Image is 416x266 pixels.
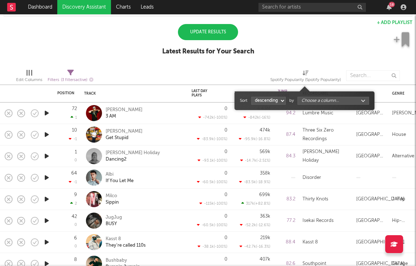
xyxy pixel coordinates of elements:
[377,20,412,25] button: + Add Playlist
[74,158,77,162] div: 0
[356,152,385,161] div: [GEOGRAPHIC_DATA]
[224,236,227,240] div: 0
[240,223,270,227] div: -52.2k ( -12.6 % )
[277,195,295,204] div: 83.2
[61,78,87,82] span: ( 3 filters active)
[106,113,142,120] div: 3 AM
[356,217,385,225] div: [GEOGRAPHIC_DATA]
[301,98,361,104] div: Choose a column...
[240,244,270,249] div: -42.7k ( -16.3 % )
[106,193,119,199] div: Milco
[192,89,217,98] div: Last Day Plays
[106,199,119,206] div: Sippin
[392,152,414,161] div: Alternative
[197,223,227,227] div: -60.5k ( -100 % )
[106,171,134,184] a: AlbiIf You Let Me
[198,115,227,120] div: -742k ( -100 % )
[106,107,142,113] div: [PERSON_NAME]
[57,91,74,95] div: Position
[303,217,334,225] div: Isekai Records
[270,76,341,84] div: Spotify Popularity (Spotify Popularity)
[74,257,77,262] div: 8
[277,238,295,247] div: 88.4
[106,128,142,141] a: [PERSON_NAME]Get Stupid
[106,128,142,135] div: [PERSON_NAME]
[303,148,349,165] div: [PERSON_NAME] Holiday
[178,24,238,40] div: Update Results
[71,171,77,176] div: 64
[70,201,77,206] div: 2
[106,156,160,163] div: Dancing2
[258,3,366,12] input: Search for artists
[71,115,77,120] div: 1
[224,171,227,176] div: 0
[72,214,77,219] div: 42
[106,221,122,227] div: BUSY
[224,214,227,219] div: 0
[234,91,260,95] div: 7 Day Plays
[197,137,227,141] div: -83.9k ( -100 % )
[106,257,140,264] div: Bushbaby
[224,149,227,154] div: 0
[224,128,227,133] div: 0
[277,217,295,225] div: 77.2
[106,135,142,141] div: Get Stupid
[389,2,395,7] div: 18
[239,180,270,184] div: -83.5k ( -18.9 % )
[106,236,146,249] a: Kasst 8They're called 110s
[356,238,405,247] div: [GEOGRAPHIC_DATA]
[106,178,134,184] div: If You Let Me
[277,109,295,118] div: 94.2
[260,214,270,219] div: 363k
[240,158,270,163] div: -14.7k ( -2.51 % )
[198,244,227,249] div: -38.1k ( -100 % )
[240,95,369,106] div: by
[69,180,77,184] div: -1
[75,150,77,155] div: 1
[16,67,42,87] div: Edit Columns
[277,152,295,161] div: 84.3
[106,214,122,221] div: JugJug
[356,130,385,139] div: [GEOGRAPHIC_DATA]
[303,126,349,143] div: Three Six Zero Recordings
[260,128,270,133] div: 474k
[303,109,333,118] div: Lumbre Music
[240,98,248,104] span: Sort
[74,236,77,241] div: 6
[303,238,318,247] div: Kasst 8
[260,236,270,240] div: 219k
[277,89,290,98] div: Jump Score
[69,137,77,141] div: -1
[224,193,227,197] div: 0
[224,257,227,262] div: 0
[74,244,77,248] div: 0
[199,201,227,206] div: -115k ( -100 % )
[74,223,77,227] div: 0
[346,70,400,81] input: Search...
[303,195,328,204] div: Thirty Knots
[106,171,134,178] div: Albi
[303,174,321,182] div: Disorder
[106,107,142,120] a: [PERSON_NAME]3 AM
[84,91,181,96] div: Track
[260,149,270,154] div: 569k
[277,130,295,139] div: 87.4
[356,109,385,118] div: [GEOGRAPHIC_DATA]
[270,67,341,87] div: Spotify Popularity (Spotify Popularity)
[106,193,119,206] a: MilcoSippin
[356,195,405,204] div: [GEOGRAPHIC_DATA]
[16,76,42,84] div: Edit Columns
[259,193,270,197] div: 699k
[392,195,405,204] div: J-Pop
[197,180,227,184] div: -60.5k ( -100 % )
[198,158,227,163] div: -93.1k ( -100 % )
[162,47,254,56] div: Latest Results for Your Search
[224,106,227,111] div: 0
[48,67,93,87] div: Filters(3 filters active)
[72,106,77,111] div: 72
[106,150,160,163] a: [PERSON_NAME] HolidayDancing2
[106,236,146,242] div: Kasst 8
[106,150,160,156] div: [PERSON_NAME] Holiday
[241,201,270,206] div: 317k ( +82.8 % )
[106,242,146,249] div: They're called 110s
